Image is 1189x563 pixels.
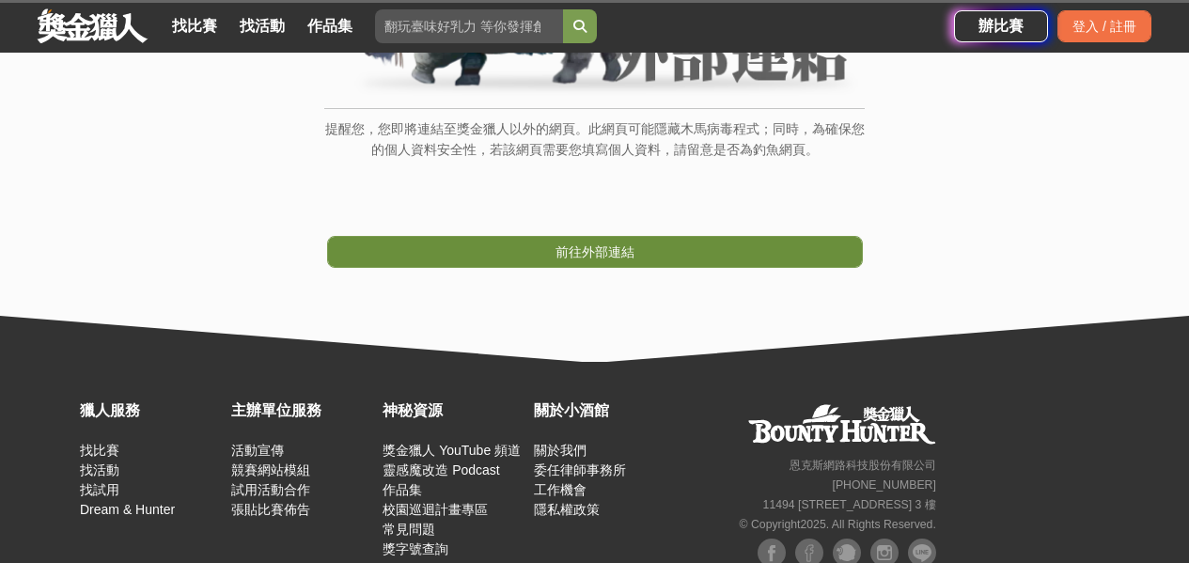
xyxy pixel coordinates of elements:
a: 試用活動合作 [231,482,310,497]
a: Dream & Hunter [80,502,175,517]
input: 翻玩臺味好乳力 等你發揮創意！ [375,9,563,43]
small: 恩克斯網路科技股份有限公司 [790,459,936,472]
a: 前往外部連結 [327,236,863,268]
a: 找活動 [80,462,119,477]
a: 校園巡迴計畫專區 [383,502,488,517]
a: 活動宣傳 [231,443,284,458]
a: 作品集 [300,13,360,39]
a: 常見問題 [383,522,435,537]
a: 找試用 [80,482,119,497]
a: 找比賽 [164,13,225,39]
a: 委任律師事務所 [534,462,626,477]
a: 找活動 [232,13,292,39]
a: 關於我們 [534,443,587,458]
div: 登入 / 註冊 [1057,10,1151,42]
a: 找比賽 [80,443,119,458]
a: 作品集 [383,482,422,497]
a: 競賽網站模組 [231,462,310,477]
a: 獎字號查詢 [383,541,448,556]
p: 提醒您，您即將連結至獎金獵人以外的網頁。此網頁可能隱藏木馬病毒程式；同時，為確保您的個人資料安全性，若該網頁需要您填寫個人資料，請留意是否為釣魚網頁。 [324,118,865,180]
small: [PHONE_NUMBER] [833,478,936,492]
a: 靈感魔改造 Podcast [383,462,499,477]
div: 神秘資源 [383,399,524,422]
small: 11494 [STREET_ADDRESS] 3 樓 [763,498,936,511]
a: 工作機會 [534,482,587,497]
span: 前往外部連結 [555,244,634,259]
a: 辦比賽 [954,10,1048,42]
a: 張貼比賽佈告 [231,502,310,517]
a: 獎金獵人 YouTube 頻道 [383,443,521,458]
div: 主辦單位服務 [231,399,373,422]
small: © Copyright 2025 . All Rights Reserved. [740,518,936,531]
div: 關於小酒館 [534,399,676,422]
div: 獵人服務 [80,399,222,422]
a: 隱私權政策 [534,502,600,517]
